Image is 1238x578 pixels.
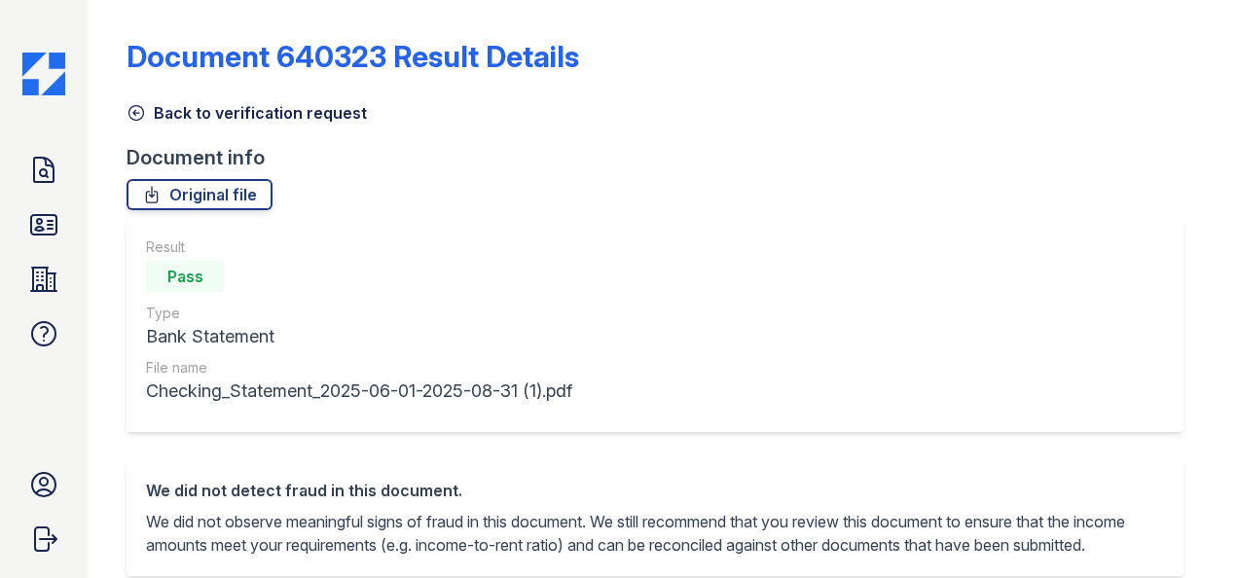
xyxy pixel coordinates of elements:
p: We did not observe meaningful signs of fraud in this document. We still recommend that you review... [146,510,1164,557]
iframe: chat widget [1156,500,1219,559]
a: Document 640323 Result Details [127,39,579,74]
a: Back to verification request [127,101,367,125]
div: Bank Statement [146,323,572,350]
div: Result [146,237,572,257]
div: Pass [146,261,224,292]
div: File name [146,358,572,378]
div: We did not detect fraud in this document. [146,479,1164,502]
div: Type [146,304,572,323]
img: CE_Icon_Blue-c292c112584629df590d857e76928e9f676e5b41ef8f769ba2f05ee15b207248.png [22,53,65,95]
div: Document info [127,144,1199,171]
div: Checking_Statement_2025-06-01-2025-08-31 (1).pdf [146,378,572,405]
a: Original file [127,179,273,210]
